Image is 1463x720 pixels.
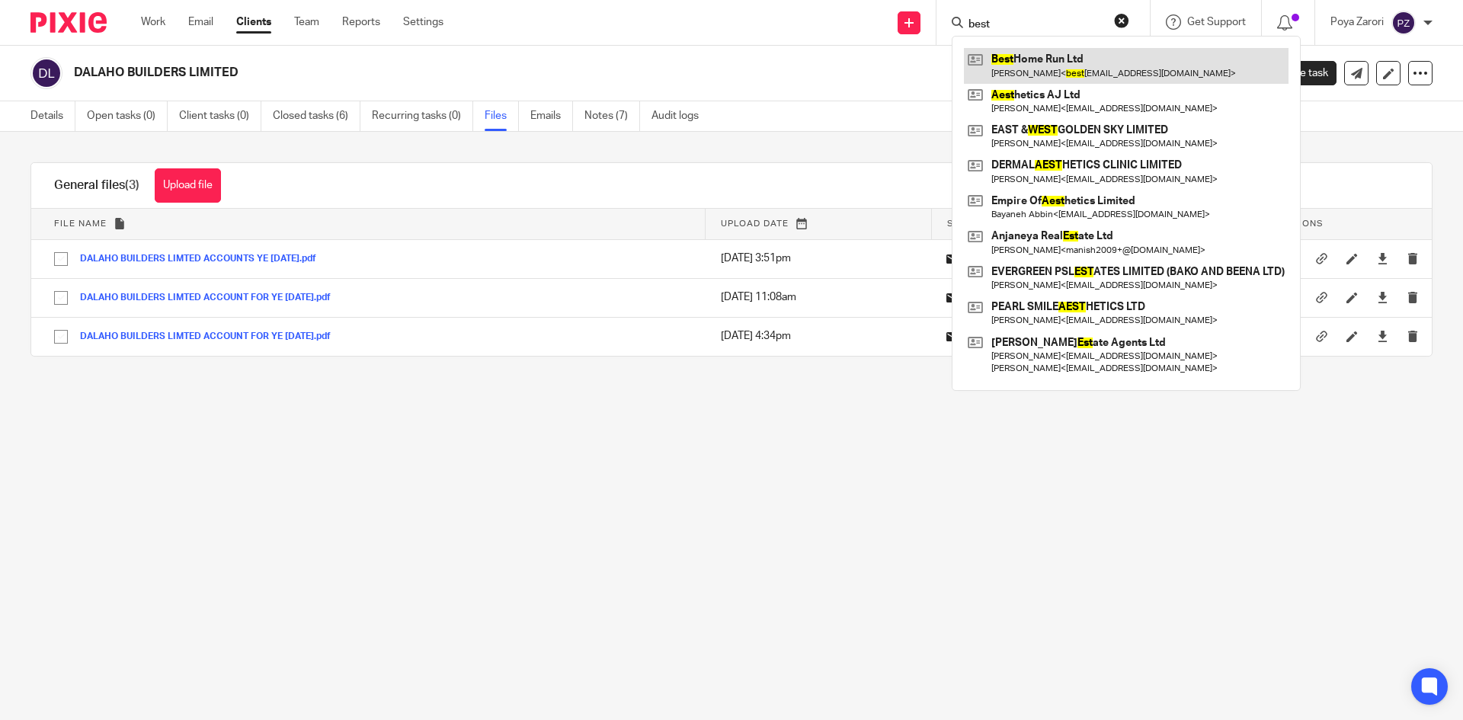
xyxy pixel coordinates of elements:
button: DALAHO BUILDERS LIMTED ACCOUNTS YE [DATE].pdf [80,254,328,264]
a: Settings [403,14,443,30]
a: Notes (7) [584,101,640,131]
a: Work [141,14,165,30]
a: Clients [236,14,271,30]
img: Pixie [30,12,107,33]
button: DALAHO BUILDERS LIMTED ACCOUNT FOR YE [DATE].pdf [80,293,342,303]
img: svg%3E [1391,11,1416,35]
h1: General files [54,178,139,194]
button: Clear [1114,13,1129,28]
button: DALAHO BUILDERS LIMTED ACCOUNT FOR YE [DATE].pdf [80,331,342,342]
p: [DATE] 11:08am [721,290,916,305]
span: Actions [1279,219,1324,228]
a: Closed tasks (6) [273,101,360,131]
a: Recurring tasks (0) [372,101,473,131]
span: (3) [125,179,139,191]
a: Files [485,101,519,131]
span: Upload date [721,219,789,228]
span: Get Support [1187,17,1246,27]
a: Open tasks (0) [87,101,168,131]
p: [DATE] 3:51pm [721,251,916,266]
a: Team [294,14,319,30]
p: Email [946,290,1249,305]
a: Details [30,101,75,131]
p: Poya Zarori [1330,14,1384,30]
a: Reports [342,14,380,30]
a: Download [1377,328,1388,344]
input: Select [46,245,75,274]
p: Email [946,251,1249,266]
span: File name [54,219,107,228]
p: [DATE] 4:34pm [721,328,916,344]
h2: DALAHO BUILDERS LIMITED [74,65,995,81]
p: Email [946,328,1249,344]
button: Upload file [155,168,221,203]
input: Search [967,18,1104,32]
input: Select [46,322,75,351]
span: Source [947,219,988,228]
input: Select [46,283,75,312]
img: svg%3E [30,57,62,89]
a: Download [1377,251,1388,266]
a: Client tasks (0) [179,101,261,131]
a: Download [1377,290,1388,305]
a: Audit logs [651,101,710,131]
a: Emails [530,101,573,131]
a: Email [188,14,213,30]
